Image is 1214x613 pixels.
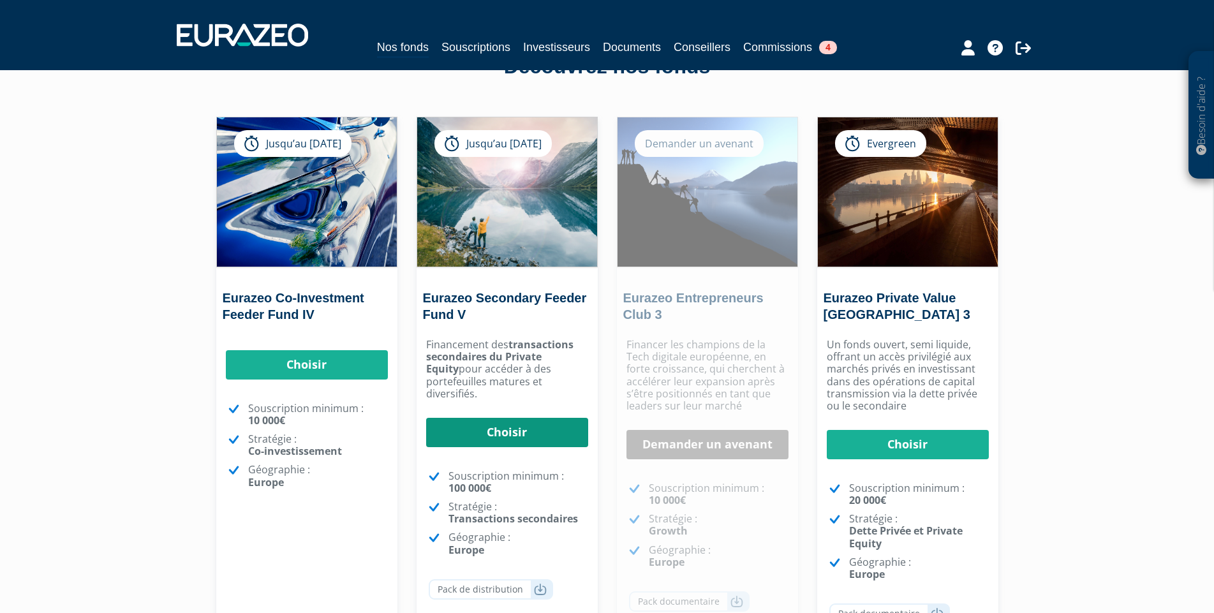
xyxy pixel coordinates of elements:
[626,339,788,412] p: Financer les champions de la Tech digitale européenne, en forte croissance, qui cherchent à accél...
[629,591,750,612] a: Pack documentaire
[426,337,574,376] strong: transactions secondaires du Private Equity
[649,513,788,537] p: Stratégie :
[827,339,989,412] p: Un fonds ouvert, semi liquide, offrant un accès privilégié aux marchés privés en investissant dan...
[827,430,989,459] a: Choisir
[448,543,484,557] strong: Europe
[248,464,388,488] p: Géographie :
[603,38,661,56] a: Documents
[818,117,998,267] img: Eurazeo Private Value Europe 3
[849,556,989,580] p: Géographie :
[217,117,397,267] img: Eurazeo Co-Investment Feeder Fund IV
[426,339,588,400] p: Financement des pour accéder à des portefeuilles matures et diversifiés.
[635,130,764,157] div: Demander un avenant
[649,482,788,506] p: Souscription minimum :
[448,481,491,495] strong: 100 000€
[649,524,688,538] strong: Growth
[448,512,578,526] strong: Transactions secondaires
[849,513,989,550] p: Stratégie :
[248,433,388,457] p: Stratégie :
[248,444,342,458] strong: Co-investissement
[377,38,429,58] a: Nos fonds
[248,403,388,427] p: Souscription minimum :
[448,531,588,556] p: Géographie :
[819,41,837,54] span: 4
[523,38,590,56] a: Investisseurs
[223,291,364,321] a: Eurazeo Co-Investment Feeder Fund IV
[849,567,885,581] strong: Europe
[849,524,963,550] strong: Dette Privée et Private Equity
[248,475,284,489] strong: Europe
[623,291,764,321] a: Eurazeo Entrepreneurs Club 3
[618,117,797,267] img: Eurazeo Entrepreneurs Club 3
[226,350,388,380] a: Choisir
[448,501,588,525] p: Stratégie :
[417,117,597,267] img: Eurazeo Secondary Feeder Fund V
[649,493,686,507] strong: 10 000€
[434,130,552,157] div: Jusqu’au [DATE]
[248,413,285,427] strong: 10 000€
[674,38,730,56] a: Conseillers
[649,555,685,569] strong: Europe
[177,24,308,47] img: 1732889491-logotype_eurazeo_blanc_rvb.png
[234,130,352,157] div: Jusqu’au [DATE]
[743,38,837,56] a: Commissions4
[441,38,510,56] a: Souscriptions
[626,430,788,459] a: Demander un avenant
[835,130,926,157] div: Evergreen
[824,291,970,321] a: Eurazeo Private Value [GEOGRAPHIC_DATA] 3
[448,470,588,494] p: Souscription minimum :
[429,579,553,600] a: Pack de distribution
[849,493,886,507] strong: 20 000€
[1194,58,1209,173] p: Besoin d'aide ?
[426,418,588,447] a: Choisir
[849,482,989,506] p: Souscription minimum :
[649,544,788,568] p: Géographie :
[423,291,587,321] a: Eurazeo Secondary Feeder Fund V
